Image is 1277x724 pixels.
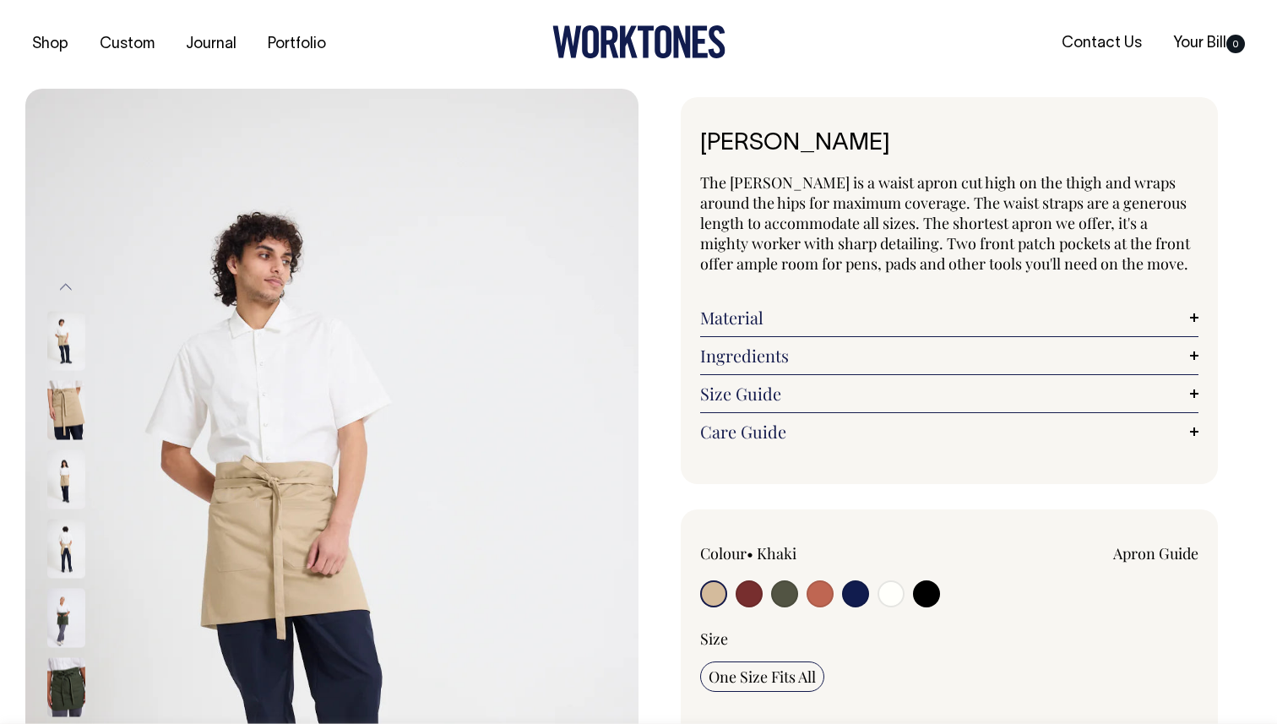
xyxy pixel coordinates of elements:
a: Contact Us [1055,30,1149,57]
a: Custom [93,30,161,58]
input: One Size Fits All [700,661,824,692]
h1: [PERSON_NAME] [700,131,1198,157]
span: The [PERSON_NAME] is a waist apron cut high on the thigh and wraps around the hips for maximum co... [700,172,1190,274]
img: olive [47,588,85,647]
div: Size [700,629,1198,649]
a: Shop [25,30,75,58]
a: Care Guide [700,422,1198,442]
a: Ingredients [700,346,1198,366]
img: olive [47,657,85,716]
a: Portfolio [261,30,333,58]
label: Khaki [757,543,796,563]
img: khaki [47,449,85,509]
span: 0 [1226,35,1245,53]
img: khaki [47,519,85,578]
div: Colour [700,543,899,563]
img: khaki [47,380,85,439]
img: khaki [47,311,85,370]
button: Previous [53,269,79,307]
a: Apron Guide [1113,543,1198,563]
a: Your Bill0 [1166,30,1252,57]
span: One Size Fits All [709,667,816,687]
a: Journal [179,30,243,58]
a: Material [700,308,1198,328]
span: • [747,543,753,563]
a: Size Guide [700,384,1198,404]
